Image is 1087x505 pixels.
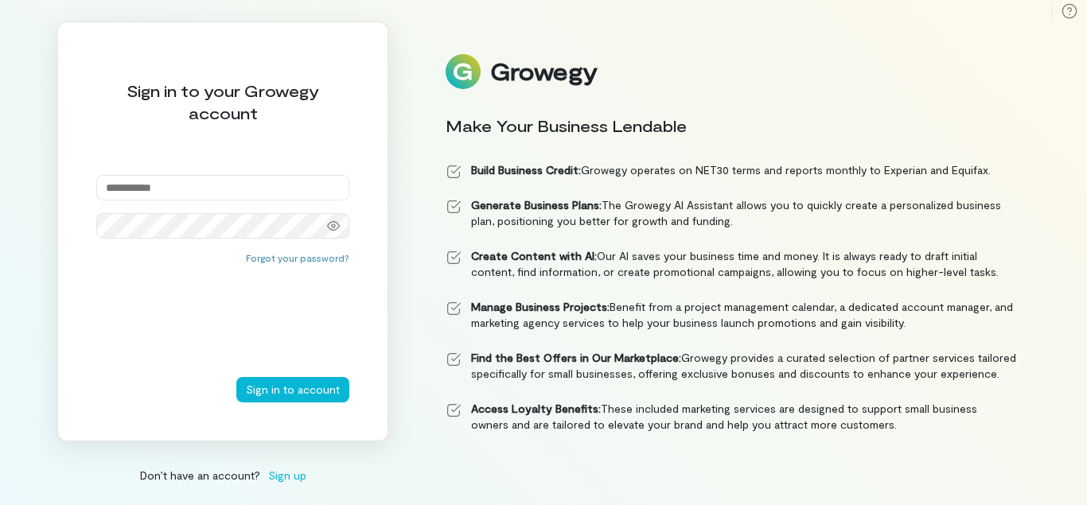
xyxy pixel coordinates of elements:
li: These included marketing services are designed to support small business owners and are tailored ... [446,401,1017,433]
li: Growegy operates on NET30 terms and reports monthly to Experian and Equifax. [446,162,1017,178]
strong: Create Content with AI: [471,249,597,262]
button: Sign in to account [236,377,349,402]
li: The Growegy AI Assistant allows you to quickly create a personalized business plan, positioning y... [446,197,1017,229]
li: Benefit from a project management calendar, a dedicated account manager, and marketing agency ser... [446,299,1017,331]
button: Forgot your password? [246,251,349,264]
div: Sign in to your Growegy account [96,80,349,124]
img: Logo [446,54,481,89]
div: Don’t have an account? [57,467,388,484]
strong: Build Business Credit: [471,163,581,177]
strong: Find the Best Offers in Our Marketplace: [471,351,681,364]
strong: Access Loyalty Benefits: [471,402,601,415]
div: Make Your Business Lendable [446,115,1017,137]
strong: Generate Business Plans: [471,198,602,212]
li: Growegy provides a curated selection of partner services tailored specifically for small business... [446,350,1017,382]
strong: Manage Business Projects: [471,300,610,313]
span: Sign up [268,467,306,484]
li: Our AI saves your business time and money. It is always ready to draft initial content, find info... [446,248,1017,280]
div: Growegy [490,58,597,85]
